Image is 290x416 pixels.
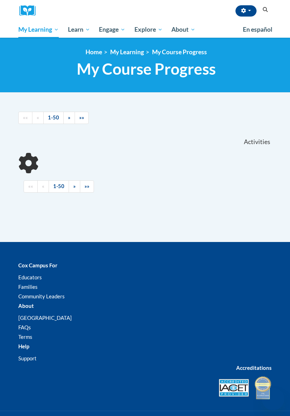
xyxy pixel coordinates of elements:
[80,180,94,193] a: End
[219,379,249,397] img: Accredited IACET® Provider
[18,343,29,349] b: Help
[77,60,216,78] span: My Course Progress
[24,180,38,193] a: Begining
[244,138,270,146] span: Activities
[18,112,32,124] a: Begining
[238,22,277,37] a: En español
[171,25,195,34] span: About
[84,183,89,189] span: »»
[130,21,167,38] a: Explore
[18,262,57,268] b: Cox Campus For
[37,180,49,193] a: Previous
[68,114,70,120] span: »
[73,183,76,189] span: »
[167,21,200,38] a: About
[99,25,125,34] span: Engage
[86,48,102,56] a: Home
[42,183,44,189] span: «
[75,112,89,124] a: End
[28,183,33,189] span: ««
[260,6,271,14] button: Search
[13,21,277,38] div: Main menu
[18,303,34,309] b: About
[68,25,90,34] span: Learn
[262,388,284,410] iframe: Button to launch messaging window
[18,355,37,361] a: Support
[69,180,80,193] a: Next
[235,5,257,17] button: Account Settings
[37,114,39,120] span: «
[18,315,72,321] a: [GEOGRAPHIC_DATA]
[152,48,207,56] a: My Course Progress
[19,5,40,16] a: Cox Campus
[254,375,272,400] img: IDA® Accredited
[49,180,69,193] a: 1-50
[63,112,75,124] a: Next
[110,48,144,56] a: My Learning
[18,25,59,34] span: My Learning
[19,5,40,16] img: Logo brand
[18,284,38,290] a: Families
[134,25,163,34] span: Explore
[18,324,31,330] a: FAQs
[63,21,95,38] a: Learn
[18,274,42,280] a: Educators
[243,26,272,33] span: En español
[94,21,130,38] a: Engage
[32,112,44,124] a: Previous
[236,365,272,371] b: Accreditations
[18,334,32,340] a: Terms
[23,114,28,120] span: ««
[43,112,64,124] a: 1-50
[14,21,63,38] a: My Learning
[79,114,84,120] span: »»
[18,293,65,299] a: Community Leaders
